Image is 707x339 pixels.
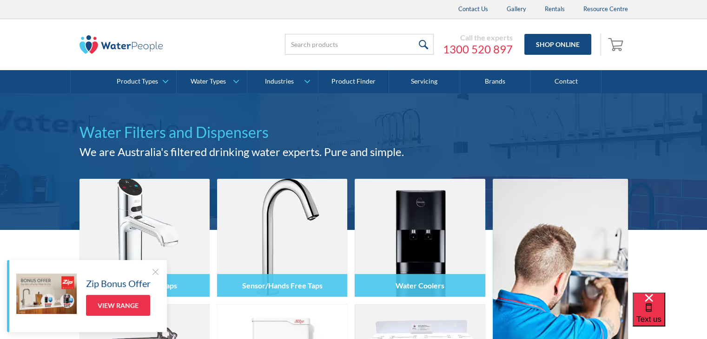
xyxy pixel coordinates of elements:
[285,34,434,55] input: Search products
[443,33,513,42] div: Call the experts
[191,78,226,85] div: Water Types
[396,281,444,290] h4: Water Coolers
[460,70,531,93] a: Brands
[117,78,158,85] div: Product Types
[608,37,626,52] img: shopping cart
[242,281,322,290] h4: Sensor/Hands Free Taps
[606,33,628,56] a: Open empty cart
[177,70,247,93] a: Water Types
[443,42,513,56] a: 1300 520 897
[318,70,389,93] a: Product Finder
[265,78,294,85] div: Industries
[524,34,591,55] a: Shop Online
[86,295,150,316] a: View Range
[16,274,77,314] img: Zip Bonus Offer
[79,35,163,54] img: The Water People
[531,70,601,93] a: Contact
[355,179,485,297] img: Water Coolers
[217,179,347,297] img: Sensor/Hands Free Taps
[633,293,707,339] iframe: podium webchat widget bubble
[86,276,151,290] h5: Zip Bonus Offer
[106,70,176,93] a: Product Types
[389,70,460,93] a: Servicing
[247,70,317,93] a: Industries
[79,179,210,297] img: Filtered Water Taps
